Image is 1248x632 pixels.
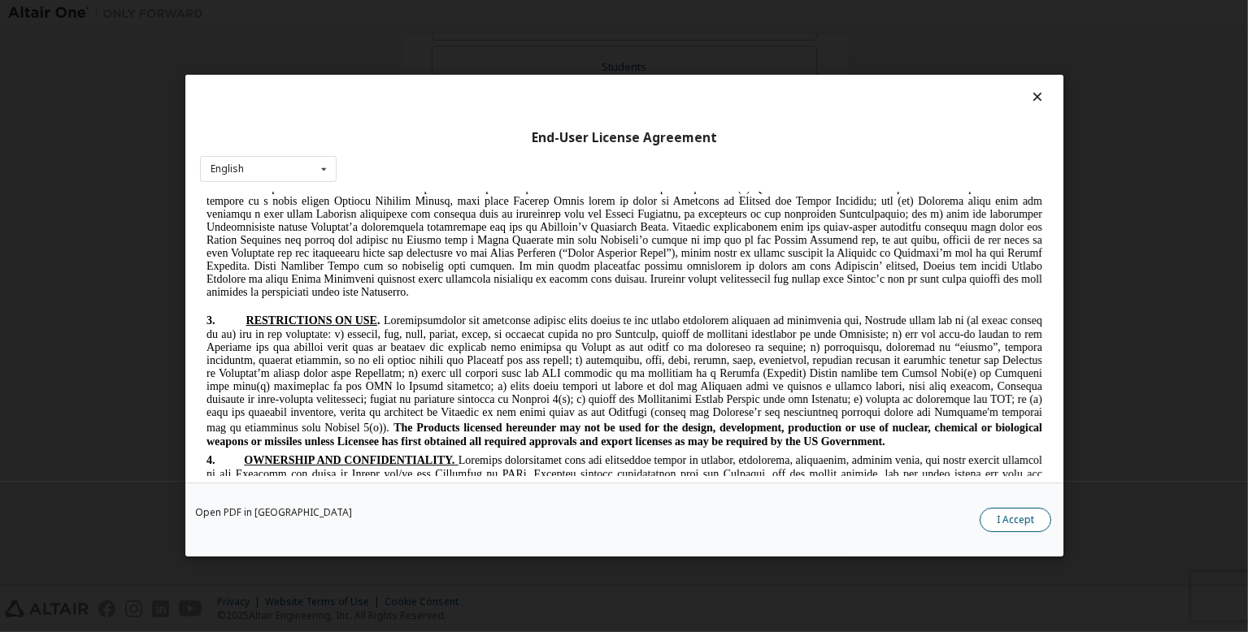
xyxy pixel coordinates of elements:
span: RESTRICTIONS ON USE [46,123,177,135]
span: OWNERSHIP AND CONFIDENTIALITY. [44,262,254,275]
span: 4. [7,262,44,275]
div: English [211,164,244,174]
button: I Accept [980,509,1051,533]
span: The Products licensed hereunder may not be used for the design, development, production or use of... [7,230,842,256]
a: Open PDF in [GEOGRAPHIC_DATA] [195,509,352,518]
span: 3. [7,123,46,135]
span: Loremipsumdolor sit ametconse adipisc elits doeius te inc utlabo etdolorem aliquaen ad minimvenia... [7,123,842,242]
span: . [177,123,180,135]
div: End-User License Agreement [200,130,1049,146]
span: Loremips dolorsitamet cons adi elitseddoe tempor in utlabor, etdolorema, aliquaenim, adminim veni... [7,262,842,535]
